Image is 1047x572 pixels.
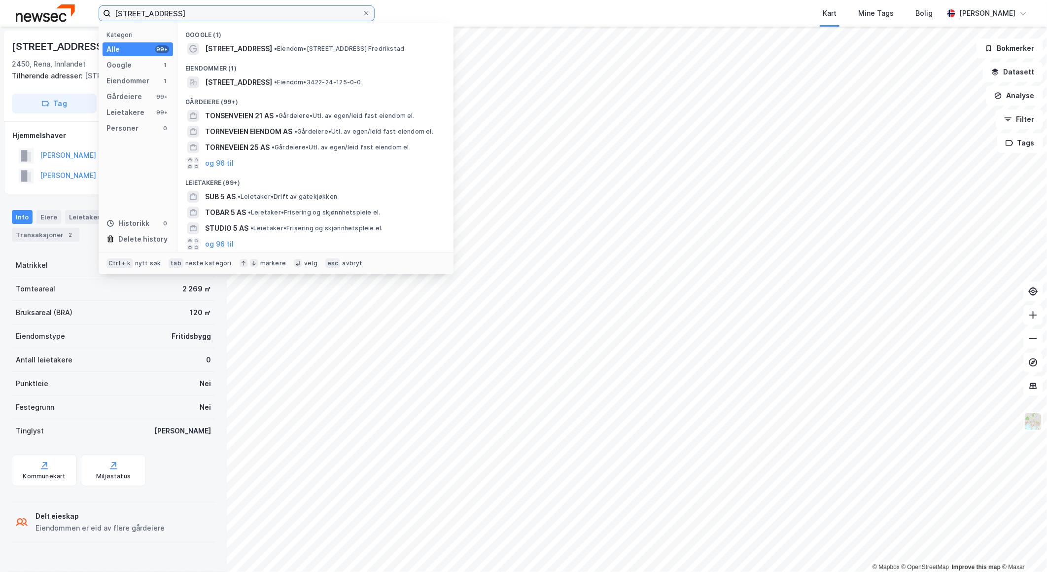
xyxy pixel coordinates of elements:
[16,354,72,366] div: Antall leietakere
[952,564,1001,571] a: Improve this map
[250,224,383,232] span: Leietaker • Frisering og skjønnhetspleie el.
[342,259,362,267] div: avbryt
[12,71,85,80] span: Tilhørende adresser:
[16,401,54,413] div: Festegrunn
[66,230,75,240] div: 2
[205,157,234,169] button: og 96 til
[16,259,48,271] div: Matrikkel
[177,90,454,108] div: Gårdeiere (99+)
[161,124,169,132] div: 0
[12,210,33,224] div: Info
[16,307,72,319] div: Bruksareal (BRA)
[272,143,411,151] span: Gårdeiere • Utl. av egen/leid fast eiendom el.
[172,330,211,342] div: Fritidsbygg
[986,86,1043,106] button: Analyse
[238,193,241,200] span: •
[12,228,79,242] div: Transaksjoner
[16,378,48,390] div: Punktleie
[294,128,433,136] span: Gårdeiere • Utl. av egen/leid fast eiendom el.
[155,93,169,101] div: 99+
[983,62,1043,82] button: Datasett
[325,258,341,268] div: esc
[304,259,317,267] div: velg
[12,70,207,82] div: [STREET_ADDRESS]
[823,7,837,19] div: Kart
[185,259,232,267] div: neste kategori
[200,378,211,390] div: Nei
[161,77,169,85] div: 1
[12,94,97,113] button: Tag
[205,126,292,138] span: TORNEVEIEN EIENDOM AS
[205,43,272,55] span: [STREET_ADDRESS]
[858,7,894,19] div: Mine Tags
[106,91,142,103] div: Gårdeiere
[997,133,1043,153] button: Tags
[190,307,211,319] div: 120 ㎡
[35,522,165,534] div: Eiendommen er eid av flere gårdeiere
[106,59,132,71] div: Google
[106,122,139,134] div: Personer
[977,38,1043,58] button: Bokmerker
[274,45,404,53] span: Eiendom • [STREET_ADDRESS] Fredrikstad
[205,142,270,153] span: TORNEVEIEN 25 AS
[294,128,297,135] span: •
[106,217,149,229] div: Historikk
[177,23,454,41] div: Google (1)
[155,45,169,53] div: 99+
[12,58,86,70] div: 2450, Rena, Innlandet
[169,258,183,268] div: tab
[177,57,454,74] div: Eiendommer (1)
[23,472,66,480] div: Kommunekart
[1024,412,1043,431] img: Z
[248,209,251,216] span: •
[106,107,144,118] div: Leietakere
[998,525,1047,572] iframe: Chat Widget
[274,78,361,86] span: Eiendom • 3422-24-125-0-0
[260,259,286,267] div: markere
[959,7,1015,19] div: [PERSON_NAME]
[135,259,161,267] div: nytt søk
[96,472,131,480] div: Miljøstatus
[16,330,65,342] div: Eiendomstype
[205,238,234,250] button: og 96 til
[205,222,248,234] span: STUDIO 5 AS
[205,76,272,88] span: [STREET_ADDRESS]
[35,510,165,522] div: Delt eieskap
[106,258,133,268] div: Ctrl + k
[154,425,211,437] div: [PERSON_NAME]
[36,210,61,224] div: Eiere
[272,143,275,151] span: •
[12,130,214,142] div: Hjemmelshaver
[106,75,149,87] div: Eiendommer
[182,283,211,295] div: 2 269 ㎡
[16,4,75,22] img: newsec-logo.f6e21ccffca1b3a03d2d.png
[200,401,211,413] div: Nei
[902,564,949,571] a: OpenStreetMap
[872,564,900,571] a: Mapbox
[16,283,55,295] div: Tomteareal
[12,38,108,54] div: [STREET_ADDRESS]
[155,108,169,116] div: 99+
[118,233,168,245] div: Delete history
[111,6,362,21] input: Søk på adresse, matrikkel, gårdeiere, leietakere eller personer
[205,191,236,203] span: SUB 5 AS
[161,61,169,69] div: 1
[65,210,108,224] div: Leietakere
[276,112,415,120] span: Gårdeiere • Utl. av egen/leid fast eiendom el.
[274,45,277,52] span: •
[915,7,933,19] div: Bolig
[276,112,279,119] span: •
[996,109,1043,129] button: Filter
[274,78,277,86] span: •
[16,425,44,437] div: Tinglyst
[205,207,246,218] span: TOBAR 5 AS
[998,525,1047,572] div: Kontrollprogram for chat
[205,110,274,122] span: TONSENVEIEN 21 AS
[106,43,120,55] div: Alle
[248,209,381,216] span: Leietaker • Frisering og skjønnhetspleie el.
[106,31,173,38] div: Kategori
[161,219,169,227] div: 0
[177,171,454,189] div: Leietakere (99+)
[238,193,337,201] span: Leietaker • Drift av gatekjøkken
[250,224,253,232] span: •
